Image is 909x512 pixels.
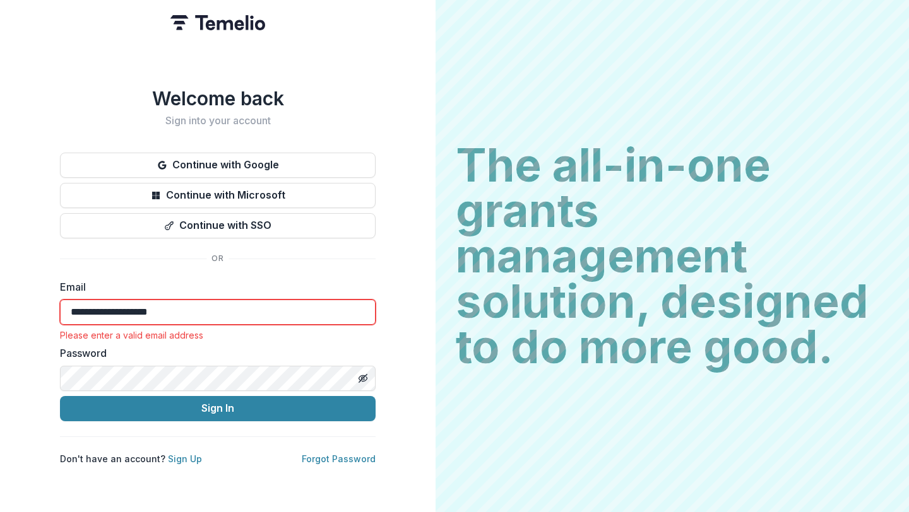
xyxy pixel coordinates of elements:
h2: Sign into your account [60,115,376,127]
button: Sign In [60,396,376,421]
button: Toggle password visibility [353,368,373,388]
label: Email [60,279,368,294]
div: Please enter a valid email address [60,330,376,340]
img: Temelio [170,15,265,30]
button: Continue with SSO [60,213,376,238]
h1: Welcome back [60,87,376,110]
button: Continue with Microsoft [60,183,376,208]
p: Don't have an account? [60,452,202,465]
button: Continue with Google [60,153,376,178]
a: Forgot Password [302,453,376,464]
a: Sign Up [168,453,202,464]
label: Password [60,346,368,361]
